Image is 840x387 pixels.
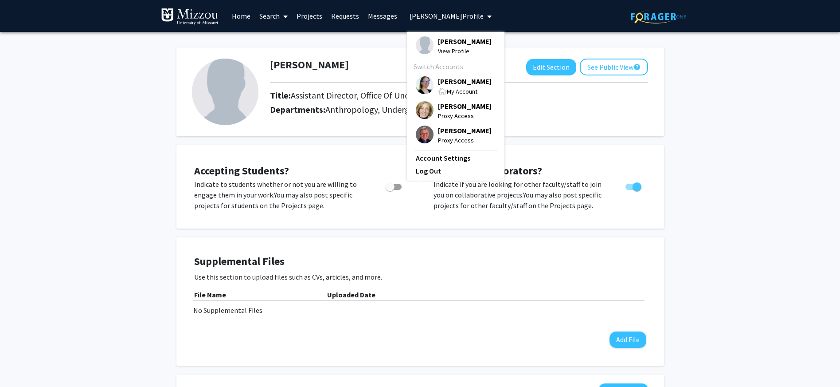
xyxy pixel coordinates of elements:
[416,153,496,163] a: Account Settings
[414,61,496,72] div: Switch Accounts
[363,0,402,32] a: Messages
[382,179,406,192] div: Toggle
[410,12,484,20] span: [PERSON_NAME] Profile
[327,0,363,32] a: Requests
[622,179,646,192] div: Toggle
[292,0,327,32] a: Projects
[580,59,648,75] button: See Public View
[194,164,289,178] span: Accepting Students?
[416,101,492,121] div: Profile Picture[PERSON_NAME]Proxy Access
[438,101,492,111] span: [PERSON_NAME]
[194,272,646,282] p: Use this section to upload files such as CVs, articles, and more.
[193,305,647,316] div: No Supplemental Files
[194,290,226,299] b: File Name
[526,59,576,75] button: Edit Section
[194,255,646,268] h4: Supplemental Files
[263,104,655,115] h2: Departments:
[438,36,492,46] span: [PERSON_NAME]
[416,126,434,143] img: Profile Picture
[327,290,375,299] b: Uploaded Date
[255,0,292,32] a: Search
[447,87,477,95] span: My Account
[416,76,434,94] img: Profile Picture
[270,90,487,101] h2: Title:
[7,347,38,380] iframe: Chat
[438,76,492,86] span: [PERSON_NAME]
[192,59,258,125] img: Profile Picture
[291,90,487,101] span: Assistant Director, Office Of Undergraduate Research
[194,179,369,211] p: Indicate to students whether or not you are willing to engage them in your work. You may also pos...
[438,135,492,145] span: Proxy Access
[438,126,492,135] span: [PERSON_NAME]
[438,111,492,121] span: Proxy Access
[227,0,255,32] a: Home
[270,59,349,71] h1: [PERSON_NAME]
[416,36,492,56] div: Profile Picture[PERSON_NAME]View Profile
[325,104,475,115] span: Anthropology, Undergraduate Research
[161,8,219,26] img: University of Missouri Logo
[434,179,609,211] p: Indicate if you are looking for other faculty/staff to join you on collaborative projects. You ma...
[609,332,646,348] button: Add File
[416,76,492,96] div: Profile Picture[PERSON_NAME]My Account
[631,10,686,24] img: ForagerOne Logo
[416,126,492,145] div: Profile Picture[PERSON_NAME]Proxy Access
[438,46,492,56] span: View Profile
[416,36,434,54] img: Profile Picture
[633,62,641,72] mat-icon: help
[416,101,434,119] img: Profile Picture
[416,166,496,176] a: Log Out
